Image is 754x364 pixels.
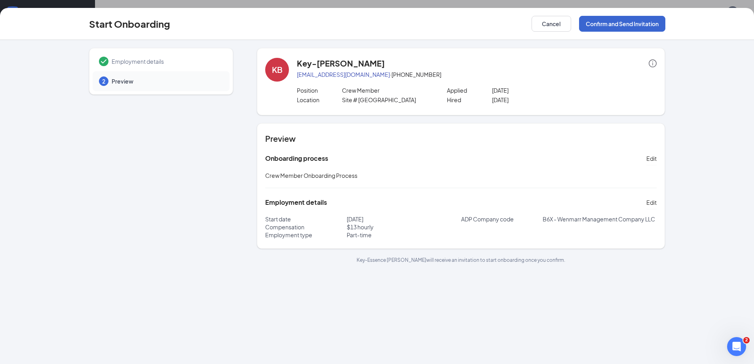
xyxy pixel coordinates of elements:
[342,86,432,94] p: Crew Member
[297,71,390,78] a: [EMAIL_ADDRESS][DOMAIN_NAME]
[112,77,222,85] span: Preview
[112,57,222,65] span: Employment details
[543,215,657,223] p: B6X - Wenmarr Management Company LLC
[492,86,582,94] p: [DATE]
[492,96,582,104] p: [DATE]
[265,154,328,163] h5: Onboarding process
[447,86,492,94] p: Applied
[265,231,347,239] p: Employment type
[347,231,461,239] p: Part-time
[297,96,342,104] p: Location
[265,133,657,144] h4: Preview
[461,215,543,223] p: ADP Company code
[347,215,461,223] p: [DATE]
[532,16,571,32] button: Cancel
[257,257,665,263] p: Key-Essence [PERSON_NAME] will receive an invitation to start onboarding once you confirm.
[727,337,746,356] iframe: Intercom live chat
[265,215,347,223] p: Start date
[102,77,105,85] span: 2
[447,96,492,104] p: Hired
[579,16,665,32] button: Confirm and Send Invitation
[99,57,108,66] svg: Checkmark
[89,17,170,30] h3: Start Onboarding
[646,154,657,162] span: Edit
[272,64,283,75] div: KB
[342,96,432,104] p: Site # [GEOGRAPHIC_DATA]
[646,152,657,165] button: Edit
[347,223,461,231] p: $ 13 hourly
[265,223,347,231] p: Compensation
[265,172,357,179] span: Crew Member Onboarding Process
[297,58,385,69] h4: Key-[PERSON_NAME]
[743,337,750,343] span: 2
[265,198,327,207] h5: Employment details
[646,196,657,209] button: Edit
[646,198,657,206] span: Edit
[297,86,342,94] p: Position
[297,71,657,78] p: · [PHONE_NUMBER]
[649,59,657,67] span: info-circle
